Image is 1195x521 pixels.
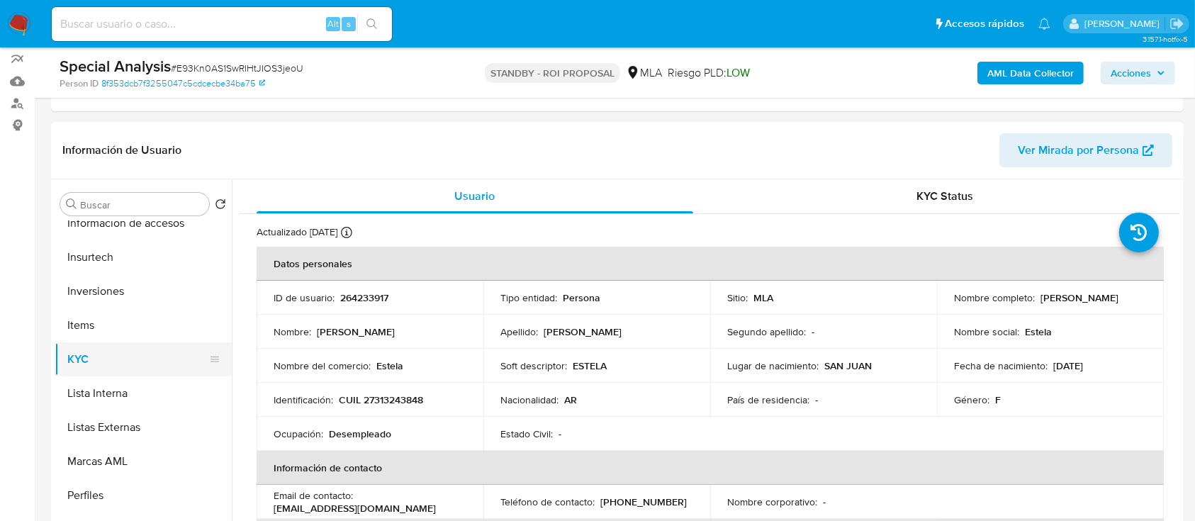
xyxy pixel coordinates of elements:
[274,359,371,372] p: Nombre del comercio :
[727,393,809,406] p: País de residencia :
[626,65,662,81] div: MLA
[977,62,1084,84] button: AML Data Collector
[1101,62,1175,84] button: Acciones
[544,325,622,338] p: [PERSON_NAME]
[815,393,818,406] p: -
[668,65,750,81] span: Riesgo PLD:
[727,359,819,372] p: Lugar de nacimiento :
[60,77,99,90] b: Person ID
[485,63,620,83] p: STANDBY - ROI PROPOSAL
[274,325,311,338] p: Nombre :
[317,325,395,338] p: [PERSON_NAME]
[327,17,339,30] span: Alt
[274,393,333,406] p: Identificación :
[357,14,386,34] button: search-icon
[1143,33,1188,45] span: 3.157.1-hotfix-5
[55,342,220,376] button: KYC
[55,478,232,512] button: Perfiles
[954,325,1019,338] p: Nombre social :
[55,240,232,274] button: Insurtech
[55,410,232,444] button: Listas Externas
[726,65,750,81] span: LOW
[329,427,391,440] p: Desempleado
[347,17,351,30] span: s
[564,393,577,406] p: AR
[812,325,814,338] p: -
[274,502,436,515] p: [EMAIL_ADDRESS][DOMAIN_NAME]
[727,325,806,338] p: Segundo apellido :
[500,495,595,508] p: Teléfono de contacto :
[274,291,335,304] p: ID de usuario :
[1025,325,1052,338] p: Estela
[559,427,561,440] p: -
[500,393,559,406] p: Nacionalidad :
[339,393,423,406] p: CUIL 27313243848
[62,143,181,157] h1: Información de Usuario
[55,206,232,240] button: Información de accesos
[753,291,773,304] p: MLA
[1018,133,1139,167] span: Ver Mirada por Persona
[1084,17,1165,30] p: ezequiel.castrillon@mercadolibre.com
[1053,359,1083,372] p: [DATE]
[987,62,1074,84] b: AML Data Collector
[727,495,817,508] p: Nombre corporativo :
[340,291,388,304] p: 264233917
[824,359,872,372] p: SAN JUAN
[171,61,303,75] span: # E93Kn0AS1SwRIHtJIOS3jeoU
[257,451,1164,485] th: Información de contacto
[945,16,1024,31] span: Accesos rápidos
[80,198,203,211] input: Buscar
[55,274,232,308] button: Inversiones
[66,198,77,210] button: Buscar
[500,291,557,304] p: Tipo entidad :
[823,495,826,508] p: -
[954,291,1035,304] p: Nombre completo :
[274,427,323,440] p: Ocupación :
[916,188,973,204] span: KYC Status
[52,15,392,33] input: Buscar usuario o caso...
[1111,62,1151,84] span: Acciones
[500,427,553,440] p: Estado Civil :
[55,376,232,410] button: Lista Interna
[573,359,607,372] p: ESTELA
[999,133,1172,167] button: Ver Mirada por Persona
[376,359,403,372] p: Estela
[257,225,337,239] p: Actualizado [DATE]
[500,359,567,372] p: Soft descriptor :
[101,77,265,90] a: 8f353dcb7f3255047c5cdcecbe34ba75
[563,291,600,304] p: Persona
[55,444,232,478] button: Marcas AML
[1040,291,1118,304] p: [PERSON_NAME]
[257,247,1164,281] th: Datos personales
[954,393,989,406] p: Género :
[500,325,538,338] p: Apellido :
[727,291,748,304] p: Sitio :
[995,393,1001,406] p: F
[55,308,232,342] button: Items
[215,198,226,214] button: Volver al orden por defecto
[454,188,495,204] span: Usuario
[1169,16,1184,31] a: Salir
[1038,18,1050,30] a: Notificaciones
[274,489,353,502] p: Email de contacto :
[60,55,171,77] b: Special Analysis
[600,495,687,508] p: [PHONE_NUMBER]
[954,359,1048,372] p: Fecha de nacimiento :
